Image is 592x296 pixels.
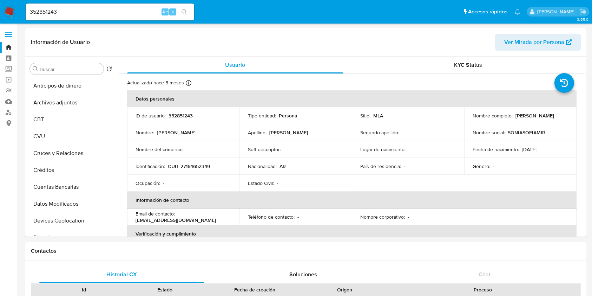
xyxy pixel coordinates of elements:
p: Fecha de nacimiento : [473,146,519,153]
span: Historial CX [106,270,137,278]
button: Devices Geolocation [27,212,115,229]
span: Ver Mirada por Persona [504,34,564,51]
button: Cuentas Bancarias [27,179,115,195]
p: [PERSON_NAME] [269,129,308,136]
p: Tipo entidad : [248,112,276,119]
p: MLA [373,112,383,119]
p: - [402,129,403,136]
p: Género : [473,163,490,169]
p: Estado Civil : [248,180,274,186]
p: - [404,163,405,169]
span: Usuario [225,61,245,69]
p: Teléfono de contacto : [248,214,295,220]
button: CBT [27,111,115,128]
h1: Contactos [31,247,581,255]
button: Créditos [27,162,115,179]
th: Datos personales [127,90,577,107]
p: Nombre social : [473,129,505,136]
span: Soluciones [289,270,317,278]
button: Datos Modificados [27,195,115,212]
h1: Información de Usuario [31,39,90,46]
p: [EMAIL_ADDRESS][DOMAIN_NAME] [136,217,216,223]
th: Verificación y cumplimiento [127,225,577,242]
div: Proceso [390,286,575,293]
a: Salir [579,8,587,15]
p: - [186,146,188,153]
p: Segundo apellido : [360,129,399,136]
p: Nombre completo : [473,112,513,119]
button: Cruces y Relaciones [27,145,115,162]
p: - [284,146,285,153]
p: Persona [279,112,297,119]
p: - [163,180,164,186]
p: CUIT 27164652349 [168,163,210,169]
button: CVU [27,128,115,145]
p: - [408,146,410,153]
button: Buscar [33,66,38,72]
div: Estado [130,286,201,293]
p: - [408,214,409,220]
p: [PERSON_NAME] [515,112,554,119]
button: Anticipos de dinero [27,77,115,94]
p: Soft descriptor : [248,146,281,153]
th: Información de contacto [127,192,577,208]
p: [DATE] [522,146,537,153]
p: Nacionalidad : [248,163,277,169]
p: [PERSON_NAME] [157,129,196,136]
button: Direcciones [27,229,115,246]
p: País de residencia : [360,163,401,169]
span: Accesos rápidos [468,8,507,15]
p: - [277,180,278,186]
p: Email de contacto : [136,211,175,217]
div: Origen [309,286,380,293]
p: eliana.eguerrero@mercadolibre.com [537,8,577,15]
div: Fecha de creación [210,286,299,293]
p: Lugar de nacimiento : [360,146,406,153]
div: Id [48,286,120,293]
p: - [493,163,494,169]
p: 352851243 [169,112,193,119]
p: Nombre : [136,129,154,136]
span: Alt [162,8,168,15]
button: Archivos adjuntos [27,94,115,111]
span: KYC Status [454,61,482,69]
a: Notificaciones [514,9,520,15]
span: s [172,8,174,15]
p: Ocupación : [136,180,160,186]
p: Sitio : [360,112,370,119]
p: - [297,214,299,220]
p: Identificación : [136,163,165,169]
button: Ver Mirada por Persona [495,34,581,51]
button: search-icon [177,7,191,17]
p: Nombre del comercio : [136,146,184,153]
p: AR [279,163,286,169]
p: Apellido : [248,129,267,136]
input: Buscar [40,66,101,72]
p: ID de usuario : [136,112,166,119]
p: SONIASOFIAMIR [508,129,545,136]
p: Actualizado hace 5 meses [127,79,184,86]
span: Chat [479,270,491,278]
p: Nombre corporativo : [360,214,405,220]
button: Volver al orden por defecto [106,66,112,74]
input: Buscar usuario o caso... [26,7,194,17]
